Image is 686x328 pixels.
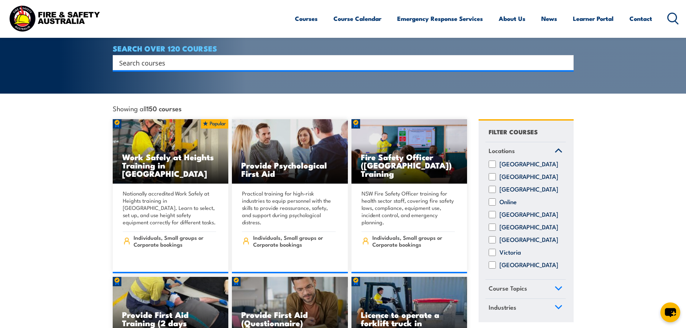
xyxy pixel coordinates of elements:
[485,299,566,318] a: Industries
[485,280,566,298] a: Course Topics
[121,58,559,68] form: Search form
[361,153,458,178] h3: Fire Safety Officer ([GEOGRAPHIC_DATA]) Training
[660,302,680,322] button: chat-button
[499,9,525,28] a: About Us
[561,58,571,68] button: Search magnifier button
[489,302,516,312] span: Industries
[499,249,521,256] label: Victoria
[242,190,336,226] p: Practical training for high-risk industries to equip personnel with the skills to provide reassur...
[372,234,455,248] span: Individuals, Small groups or Corporate bookings
[499,198,517,206] label: Online
[134,234,216,248] span: Individuals, Small groups or Corporate bookings
[333,9,381,28] a: Course Calendar
[241,161,338,178] h3: Provide Psychological First Aid
[485,142,566,161] a: Locations
[351,119,467,184] img: Fire Safety Advisor
[489,146,515,156] span: Locations
[351,119,467,184] a: Fire Safety Officer ([GEOGRAPHIC_DATA]) Training
[499,173,558,180] label: [GEOGRAPHIC_DATA]
[113,119,229,184] img: Work Safely at Heights Training (1)
[113,44,574,52] h4: SEARCH OVER 120 COURSES
[113,119,229,184] a: Work Safely at Heights Training in [GEOGRAPHIC_DATA]
[499,261,558,269] label: [GEOGRAPHIC_DATA]
[499,186,558,193] label: [GEOGRAPHIC_DATA]
[499,161,558,168] label: [GEOGRAPHIC_DATA]
[232,119,348,184] a: Provide Psychological First Aid
[113,104,181,112] span: Showing all
[499,224,558,231] label: [GEOGRAPHIC_DATA]
[253,234,336,248] span: Individuals, Small groups or Corporate bookings
[397,9,483,28] a: Emergency Response Services
[119,57,558,68] input: Search input
[122,153,219,178] h3: Work Safely at Heights Training in [GEOGRAPHIC_DATA]
[489,127,538,136] h4: FILTER COURSES
[489,283,527,293] span: Course Topics
[541,9,557,28] a: News
[629,9,652,28] a: Contact
[499,211,558,218] label: [GEOGRAPHIC_DATA]
[362,190,455,226] p: NSW Fire Safety Officer training for health sector staff, covering fire safety laws, compliance, ...
[147,103,181,113] strong: 150 courses
[232,119,348,184] img: Mental Health First Aid Training Course from Fire & Safety Australia
[295,9,318,28] a: Courses
[499,236,558,243] label: [GEOGRAPHIC_DATA]
[573,9,614,28] a: Learner Portal
[123,190,216,226] p: Nationally accredited Work Safely at Heights training in [GEOGRAPHIC_DATA]. Learn to select, set ...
